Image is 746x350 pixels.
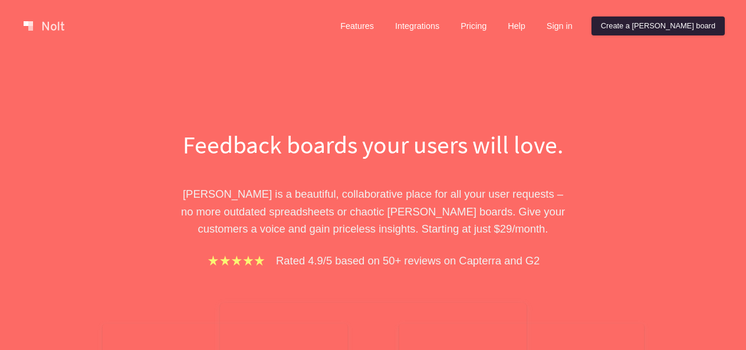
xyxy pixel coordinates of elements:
a: Features [331,17,383,35]
h1: Feedback boards your users will love. [170,127,577,162]
a: Pricing [451,17,496,35]
p: [PERSON_NAME] is a beautiful, collaborative place for all your user requests – no more outdated s... [170,185,577,237]
a: Integrations [386,17,449,35]
p: Rated 4.9/5 based on 50+ reviews on Capterra and G2 [276,252,540,269]
a: Help [498,17,535,35]
a: Sign in [537,17,582,35]
img: stars.b067e34983.png [206,254,267,267]
a: Create a [PERSON_NAME] board [591,17,725,35]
